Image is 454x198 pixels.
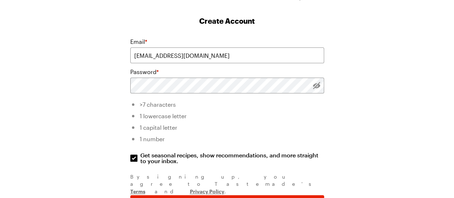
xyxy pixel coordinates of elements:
[140,112,187,119] span: 1 lowercase letter
[130,37,147,46] label: Email
[140,101,176,108] span: >7 characters
[140,152,325,164] span: Get seasonal recipes, show recommendations, and more straight to your inbox.
[140,135,165,142] span: 1 number
[130,173,324,195] div: By signing up , you agree to Tastemade's and .
[190,188,224,194] a: Privacy Policy
[140,124,177,131] span: 1 capital letter
[130,68,159,76] label: Password
[130,188,145,194] a: Terms
[130,16,324,26] h1: Create Account
[130,155,137,162] input: Get seasonal recipes, show recommendations, and more straight to your inbox.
